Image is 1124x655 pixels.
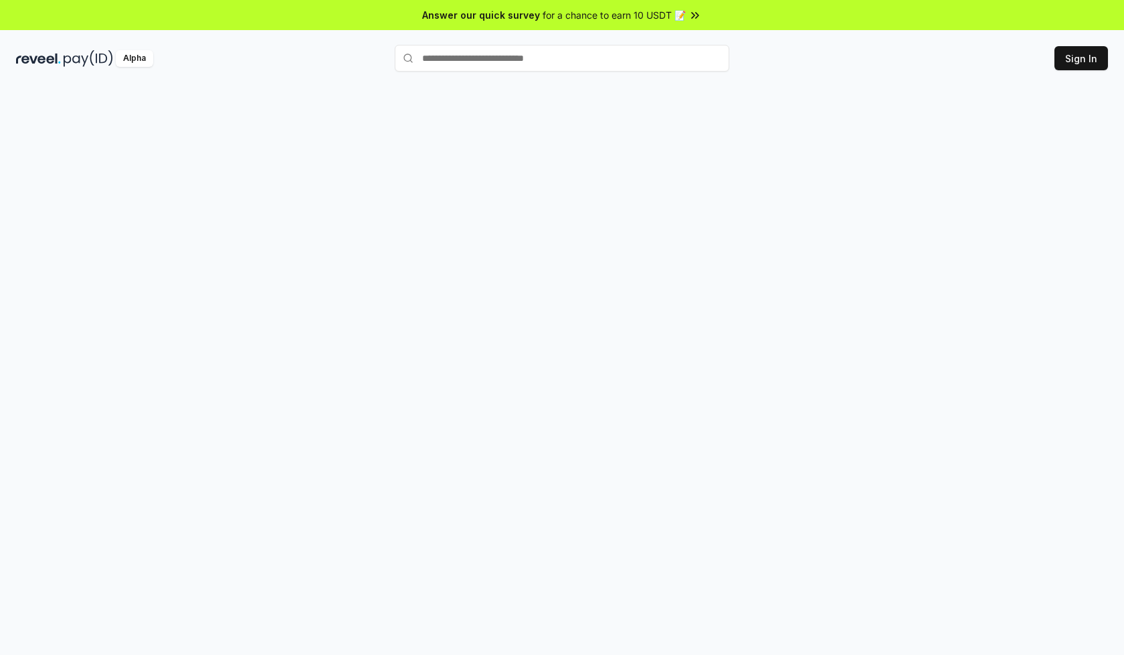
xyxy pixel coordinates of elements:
[16,50,61,67] img: reveel_dark
[116,50,153,67] div: Alpha
[543,8,686,22] span: for a chance to earn 10 USDT 📝
[1054,46,1108,70] button: Sign In
[422,8,540,22] span: Answer our quick survey
[64,50,113,67] img: pay_id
